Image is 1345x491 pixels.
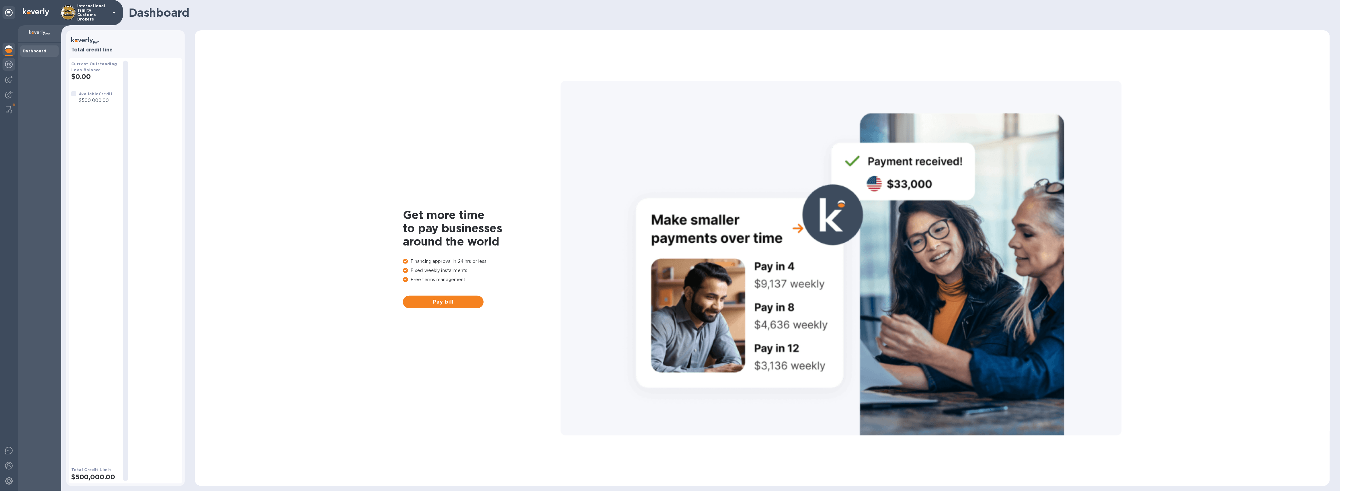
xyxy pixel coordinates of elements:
p: Financing approval in 24 hrs or less. [403,258,561,265]
h2: $500,000.00 [71,473,118,481]
h1: Dashboard [129,6,1327,19]
h2: $0.00 [71,73,118,80]
div: Unpin categories [3,6,15,19]
b: Available Credit [79,92,113,96]
p: Free terms management. [403,276,561,283]
img: Foreign exchange [5,61,13,68]
h3: Total credit line [71,47,180,53]
b: Current Outstanding Loan Balance [71,62,117,72]
button: Pay bill [403,296,484,308]
p: $500,000.00 [79,97,113,104]
h1: Get more time to pay businesses around the world [403,208,561,248]
b: Dashboard [23,49,47,53]
b: Total Credit Limit [71,467,111,472]
span: Pay bill [408,298,479,306]
p: International Trinity Customs Brokers [77,4,109,21]
p: Fixed weekly installments. [403,267,561,274]
img: Logo [23,8,49,16]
